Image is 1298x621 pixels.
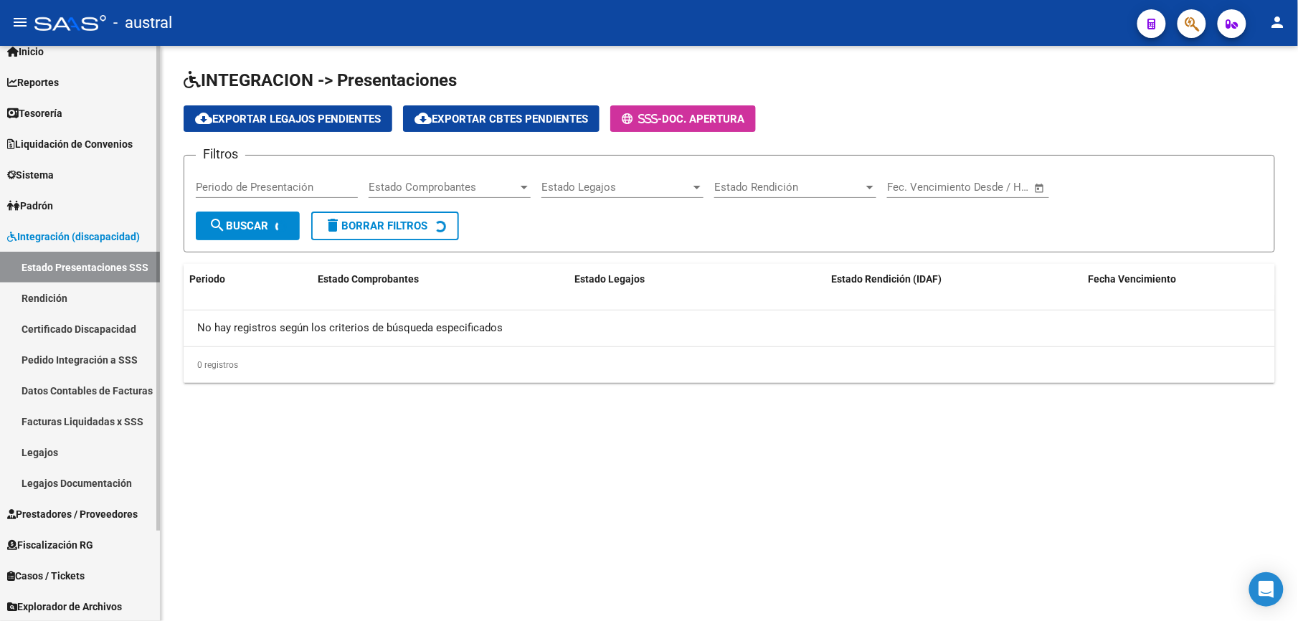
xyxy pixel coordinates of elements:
span: Estado Legajos [541,181,691,194]
input: Fecha inicio [887,181,945,194]
span: Liquidación de Convenios [7,136,133,152]
span: Prestadores / Proveedores [7,506,138,522]
span: Integración (discapacidad) [7,229,140,245]
span: INTEGRACION -> Presentaciones [184,70,457,90]
h3: Filtros [196,144,245,164]
mat-icon: person [1269,14,1287,31]
span: Fiscalización RG [7,537,93,553]
button: Exportar Legajos Pendientes [184,105,392,132]
span: Estado Legajos [574,273,645,285]
input: Fecha fin [958,181,1028,194]
datatable-header-cell: Estado Comprobantes [312,264,569,295]
button: Buscar [196,212,300,240]
span: Padrón [7,198,53,214]
button: Open calendar [1032,180,1048,196]
mat-icon: cloud_download [195,110,212,127]
span: Estado Comprobantes [318,273,419,285]
datatable-header-cell: Fecha Vencimiento [1082,264,1275,295]
span: Casos / Tickets [7,568,85,584]
span: Reportes [7,75,59,90]
div: 0 registros [184,347,1275,383]
div: Open Intercom Messenger [1249,572,1284,607]
span: Exportar Cbtes Pendientes [414,113,588,125]
span: Estado Comprobantes [369,181,518,194]
span: Borrar Filtros [324,219,427,232]
mat-icon: search [209,217,226,234]
span: - austral [113,7,172,39]
span: Buscar [209,219,268,232]
span: Exportar Legajos Pendientes [195,113,381,125]
span: - [622,113,662,125]
span: Inicio [7,44,44,60]
span: Estado Rendición (IDAF) [831,273,942,285]
div: No hay registros según los criterios de búsqueda especificados [184,310,1275,346]
button: Borrar Filtros [311,212,459,240]
mat-icon: cloud_download [414,110,432,127]
span: Doc. Apertura [662,113,744,125]
datatable-header-cell: Estado Legajos [569,264,825,295]
span: Fecha Vencimiento [1088,273,1176,285]
button: -Doc. Apertura [610,105,756,132]
mat-icon: menu [11,14,29,31]
span: Sistema [7,167,54,183]
button: Exportar Cbtes Pendientes [403,105,600,132]
datatable-header-cell: Estado Rendición (IDAF) [825,264,1082,295]
span: Estado Rendición [714,181,863,194]
datatable-header-cell: Periodo [184,264,312,295]
span: Tesorería [7,105,62,121]
span: Periodo [189,273,225,285]
mat-icon: delete [324,217,341,234]
span: Explorador de Archivos [7,599,122,615]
